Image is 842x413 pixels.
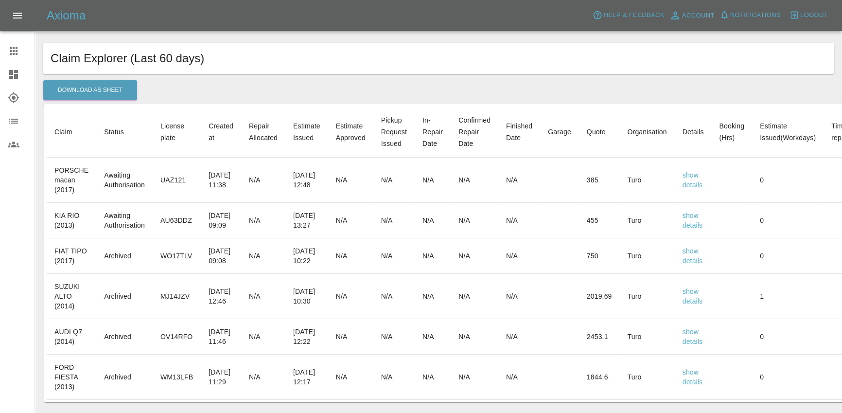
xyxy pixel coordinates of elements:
a: details [683,338,703,345]
td: N/A [241,203,285,238]
td: 0 [752,319,824,355]
td: N/A [451,203,498,238]
td: N/A [498,203,540,238]
td: N/A [415,319,451,355]
th: Finished Date [498,107,540,158]
td: SUZUKI ALTO (2014) [47,274,96,319]
td: N/A [241,274,285,319]
td: N/A [451,355,498,400]
td: N/A [373,238,415,274]
td: PORSCHE macan (2017) [47,158,96,203]
td: 0 [752,355,824,400]
td: Archived [96,355,153,400]
td: 2019.69 [579,274,620,319]
td: OV14RFO [153,319,201,355]
td: N/A [373,355,415,400]
h5: Axioma [47,8,86,23]
td: N/A [373,319,415,355]
td: N/A [241,158,285,203]
td: N/A [451,274,498,319]
td: 455 [579,203,620,238]
td: [DATE] 12:17 [285,355,328,400]
td: AU63DDZ [153,203,201,238]
td: N/A [415,158,451,203]
button: Notifications [717,8,783,23]
td: AUDI Q7 (2014) [47,319,96,355]
td: Awaiting Authorisation [96,203,153,238]
td: N/A [328,238,373,274]
td: [DATE] 10:30 [285,274,328,319]
a: Account [667,8,717,23]
a: details [683,221,703,229]
td: 1844.6 [579,355,620,400]
th: Details [675,107,712,158]
td: N/A [373,274,415,319]
td: [DATE] 11:29 [201,355,241,400]
td: WM13LFB [153,355,201,400]
a: show [683,368,699,376]
td: 0 [752,203,824,238]
th: Garage [540,107,579,158]
td: [DATE] 11:38 [201,158,241,203]
button: Logout [787,8,830,23]
a: show [683,287,699,295]
th: Quote [579,107,620,158]
a: show [683,247,699,255]
td: N/A [328,203,373,238]
td: N/A [451,238,498,274]
th: Status [96,107,153,158]
td: Turo [619,203,674,238]
td: 750 [579,238,620,274]
td: Turo [619,158,674,203]
span: Notifications [730,10,781,21]
td: Awaiting Authorisation [96,158,153,203]
td: KIA RIO (2013) [47,203,96,238]
td: N/A [415,203,451,238]
th: Organisation [619,107,674,158]
td: N/A [328,355,373,400]
a: details [683,257,703,265]
button: Help & Feedback [590,8,667,23]
td: MJ14JZV [153,274,201,319]
td: 0 [752,158,824,203]
th: Created at [201,107,241,158]
td: N/A [373,203,415,238]
th: Pickup Request Issued [373,107,415,158]
span: Help & Feedback [603,10,664,21]
td: N/A [498,355,540,400]
td: [DATE] 11:46 [201,319,241,355]
td: N/A [451,158,498,203]
span: Logout [800,10,828,21]
td: N/A [498,158,540,203]
td: N/A [498,319,540,355]
td: FIAT TIPO (2017) [47,238,96,274]
td: 0 [752,238,824,274]
td: N/A [498,274,540,319]
th: Claim [47,107,96,158]
th: License plate [153,107,201,158]
td: [DATE] 13:27 [285,203,328,238]
td: [DATE] 12:46 [201,274,241,319]
a: show [683,328,699,336]
td: N/A [328,274,373,319]
th: Estimate Issued [285,107,328,158]
td: N/A [373,158,415,203]
td: N/A [241,319,285,355]
td: N/A [241,355,285,400]
span: Account [682,10,715,21]
td: [DATE] 12:48 [285,158,328,203]
td: [DATE] 09:08 [201,238,241,274]
td: N/A [451,319,498,355]
button: Download As Sheet [43,80,137,100]
td: 2453.1 [579,319,620,355]
a: details [683,297,703,305]
td: Archived [96,238,153,274]
td: 385 [579,158,620,203]
h1: Claim Explorer (Last 60 days) [51,51,826,66]
td: [DATE] 12:22 [285,319,328,355]
td: N/A [241,238,285,274]
td: 1 [752,274,824,319]
a: show [683,171,699,179]
td: N/A [328,158,373,203]
td: N/A [328,319,373,355]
